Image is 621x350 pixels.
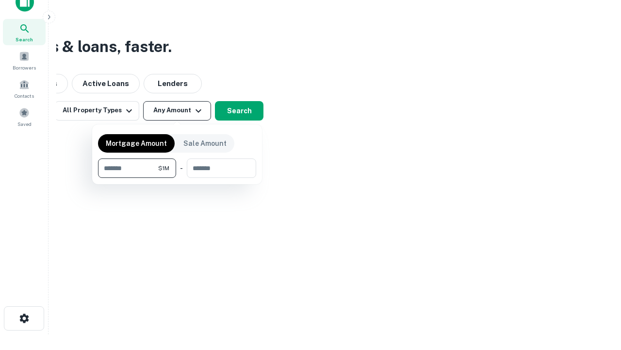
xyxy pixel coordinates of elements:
[183,138,227,149] p: Sale Amount
[572,272,621,319] iframe: Chat Widget
[158,164,169,173] span: $1M
[180,158,183,178] div: -
[106,138,167,149] p: Mortgage Amount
